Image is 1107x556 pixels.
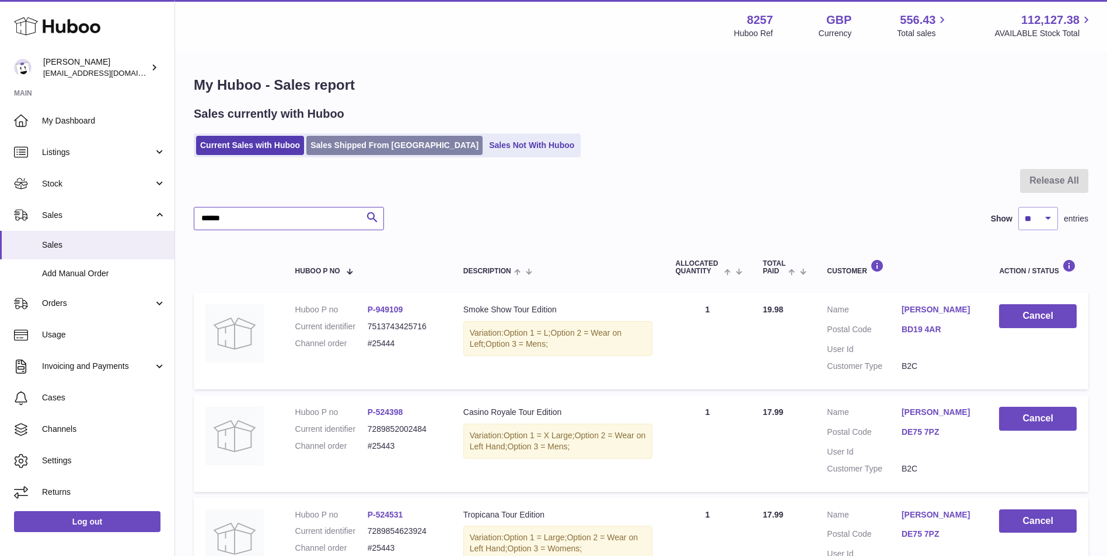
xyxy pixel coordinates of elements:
span: 556.43 [900,12,935,28]
dt: Current identifier [295,526,368,537]
span: 17.99 [763,510,783,519]
dt: Name [827,407,902,421]
dd: 7289854623924 [368,526,440,537]
dt: User Id [827,344,902,355]
dt: Postal Code [827,427,902,441]
span: [EMAIL_ADDRESS][DOMAIN_NAME] [43,68,172,78]
a: [PERSON_NAME] [902,407,976,418]
span: Orders [42,298,153,309]
div: Smoke Show Tour Edition [463,304,652,315]
dt: Huboo P no [295,407,368,418]
dd: B2C [902,463,976,474]
dt: Huboo P no [295,304,368,315]
span: Total sales [897,28,949,39]
span: Returns [42,487,166,498]
span: 112,127.38 [1021,12,1080,28]
div: Customer [827,259,976,275]
span: ALLOCATED Quantity [676,260,721,275]
div: Variation: [463,424,652,459]
button: Cancel [999,407,1077,431]
span: Settings [42,455,166,466]
td: 1 [664,293,752,389]
a: BD19 4AR [902,324,976,335]
a: Current Sales with Huboo [196,136,304,155]
dd: 7289852002484 [368,424,440,435]
span: 17.99 [763,407,783,417]
span: Option 3 = Mens; [486,339,548,349]
dd: #25444 [368,338,440,349]
img: internalAdmin-8257@internal.huboo.com [14,59,32,76]
div: Currency [819,28,852,39]
dt: Name [827,304,902,318]
span: entries [1064,213,1088,224]
span: Option 2 = Wear on Left Hand; [470,431,645,451]
span: Stock [42,178,153,189]
span: Total paid [763,260,785,275]
a: Log out [14,511,160,532]
span: Add Manual Order [42,268,166,279]
a: [PERSON_NAME] [902,509,976,520]
span: Description [463,268,511,275]
span: Cases [42,392,166,403]
dt: User Id [827,446,902,458]
a: 112,127.38 AVAILABLE Stock Total [994,12,1093,39]
dt: Name [827,509,902,523]
a: P-524398 [368,407,403,417]
a: DE75 7PZ [902,427,976,438]
a: P-949109 [368,305,403,314]
dd: #25443 [368,543,440,554]
span: Usage [42,329,166,340]
span: Channels [42,424,166,435]
dt: Customer Type [827,361,902,372]
dt: Huboo P no [295,509,368,520]
div: Casino Royale Tour Edition [463,407,652,418]
a: DE75 7PZ [902,529,976,540]
div: Action / Status [999,259,1077,275]
div: Tropicana Tour Edition [463,509,652,520]
strong: GBP [826,12,851,28]
img: no-photo.jpg [205,304,264,363]
img: no-photo.jpg [205,407,264,465]
span: Option 1 = X Large; [504,431,575,440]
span: Option 1 = L; [504,328,551,337]
div: Huboo Ref [734,28,773,39]
span: My Dashboard [42,115,166,126]
span: Sales [42,210,153,221]
span: Listings [42,147,153,158]
dt: Postal Code [827,529,902,543]
span: 19.98 [763,305,783,314]
h2: Sales currently with Huboo [194,106,344,122]
span: Huboo P no [295,268,340,275]
label: Show [991,213,1012,224]
dd: #25443 [368,441,440,452]
span: Option 1 = Large; [504,533,567,542]
dt: Current identifier [295,321,368,332]
span: Sales [42,240,166,251]
dd: 7513743425716 [368,321,440,332]
a: 556.43 Total sales [897,12,949,39]
a: [PERSON_NAME] [902,304,976,315]
dt: Channel order [295,543,368,554]
dt: Postal Code [827,324,902,338]
span: Option 3 = Mens; [507,442,570,451]
a: Sales Shipped From [GEOGRAPHIC_DATA] [306,136,483,155]
dd: B2C [902,361,976,372]
button: Cancel [999,509,1077,533]
a: P-524531 [368,510,403,519]
dt: Channel order [295,441,368,452]
strong: 8257 [747,12,773,28]
td: 1 [664,395,752,492]
dt: Channel order [295,338,368,349]
span: AVAILABLE Stock Total [994,28,1093,39]
button: Cancel [999,304,1077,328]
div: [PERSON_NAME] [43,57,148,79]
a: Sales Not With Huboo [485,136,578,155]
div: Variation: [463,321,652,356]
h1: My Huboo - Sales report [194,76,1088,94]
dt: Current identifier [295,424,368,435]
span: Invoicing and Payments [42,361,153,372]
span: Option 3 = Womens; [507,544,582,553]
dt: Customer Type [827,463,902,474]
